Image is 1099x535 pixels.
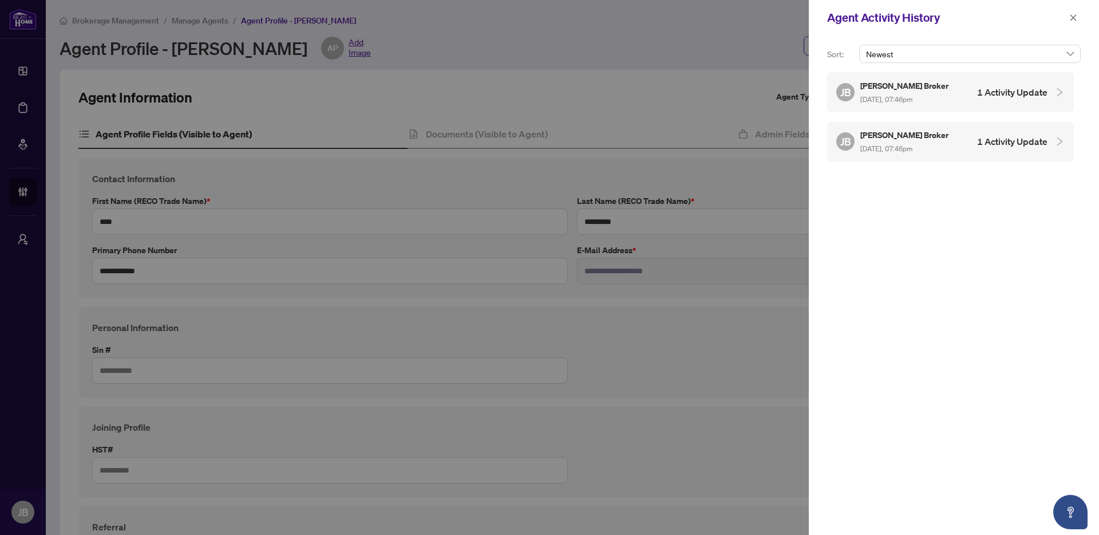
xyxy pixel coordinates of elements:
span: [DATE], 07:46pm [860,95,912,104]
span: JB [840,133,851,150]
span: collapsed [1054,136,1065,147]
span: Newest [866,45,1074,62]
h4: 1 Activity Update [977,85,1047,99]
span: JB [840,84,851,100]
h5: [PERSON_NAME] Broker [860,79,950,92]
h5: [PERSON_NAME] Broker [860,128,950,141]
button: Open asap [1053,495,1088,529]
span: close [1069,14,1077,22]
span: collapsed [1054,87,1065,97]
div: JB[PERSON_NAME] Broker [DATE], 07:46pm1 Activity Update [827,121,1074,162]
p: Sort: [827,48,855,61]
div: Agent Activity History [827,9,1066,26]
h4: 1 Activity Update [977,135,1047,148]
span: [DATE], 07:46pm [860,144,912,153]
div: JB[PERSON_NAME] Broker [DATE], 07:46pm1 Activity Update [827,72,1074,112]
